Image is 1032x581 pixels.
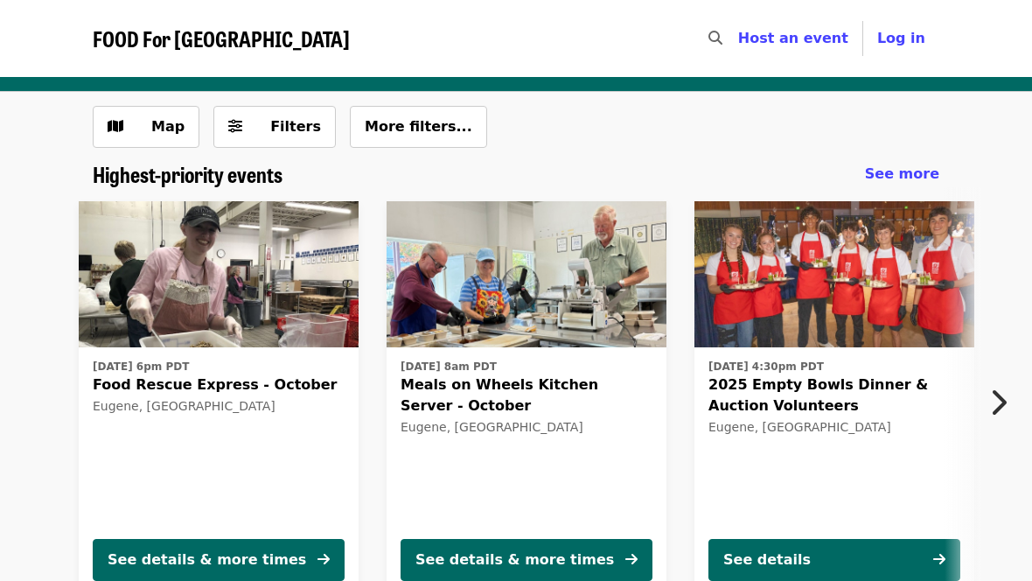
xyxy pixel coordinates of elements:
button: More filters... [350,106,487,148]
i: sliders-h icon [228,118,242,135]
span: 2025 Empty Bowls Dinner & Auction Volunteers [708,374,960,416]
button: Log in [863,21,939,56]
time: [DATE] 4:30pm PDT [708,359,824,374]
input: Search [733,17,747,59]
time: [DATE] 6pm PDT [93,359,189,374]
span: More filters... [365,118,472,135]
img: Food Rescue Express - October organized by FOOD For Lane County [79,201,359,348]
span: See more [865,165,939,182]
button: Show map view [93,106,199,148]
i: map icon [108,118,123,135]
button: Filters (0 selected) [213,106,336,148]
img: Meals on Wheels Kitchen Server - October organized by FOOD For Lane County [387,201,666,348]
div: Eugene, [GEOGRAPHIC_DATA] [93,399,345,414]
i: arrow-right icon [933,551,945,568]
a: Host an event [738,30,848,46]
i: search icon [708,30,722,46]
div: Eugene, [GEOGRAPHIC_DATA] [401,420,652,435]
img: 2025 Empty Bowls Dinner & Auction Volunteers organized by FOOD For Lane County [694,201,974,348]
span: Log in [877,30,925,46]
i: arrow-right icon [625,551,638,568]
span: Map [151,118,185,135]
a: FOOD For [GEOGRAPHIC_DATA] [93,26,350,52]
div: Highest-priority events [79,162,953,187]
button: Next item [974,378,1032,427]
time: [DATE] 8am PDT [401,359,497,374]
span: FOOD For [GEOGRAPHIC_DATA] [93,23,350,53]
i: arrow-right icon [317,551,330,568]
span: Highest-priority events [93,158,282,189]
div: See details & more times [415,549,614,570]
a: Highest-priority events [93,162,282,187]
div: See details [723,549,811,570]
span: Food Rescue Express - October [93,374,345,395]
div: See details & more times [108,549,306,570]
div: Eugene, [GEOGRAPHIC_DATA] [708,420,960,435]
button: See details & more times [401,539,652,581]
span: Filters [270,118,321,135]
i: chevron-right icon [989,386,1007,419]
span: Meals on Wheels Kitchen Server - October [401,374,652,416]
button: See details [708,539,960,581]
button: See details & more times [93,539,345,581]
a: See more [865,164,939,185]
